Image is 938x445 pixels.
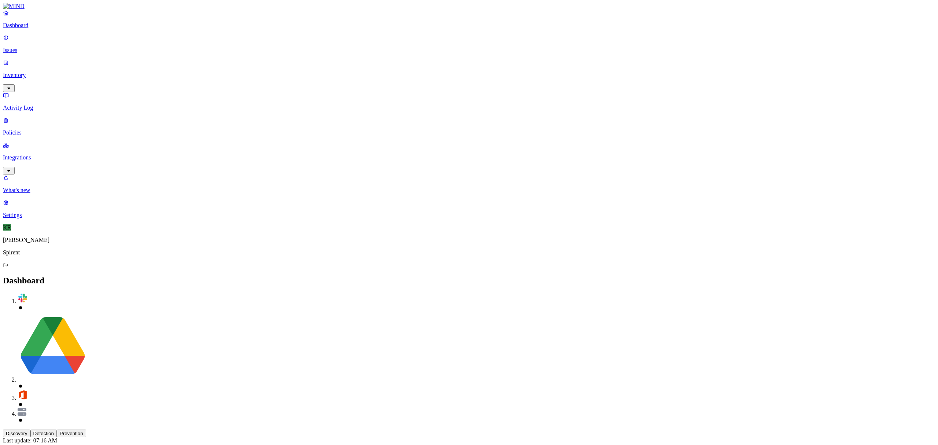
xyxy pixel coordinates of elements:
[3,437,57,444] span: Last update: 07:16 AM
[18,390,28,400] img: svg%3e
[3,199,935,218] a: Settings
[3,212,935,218] p: Settings
[3,117,935,136] a: Policies
[3,430,30,437] button: Discovery
[3,237,935,243] p: [PERSON_NAME]
[3,249,935,256] p: Spirent
[30,430,57,437] button: Detection
[57,430,86,437] button: Prevention
[3,59,935,91] a: Inventory
[3,34,935,54] a: Issues
[3,3,935,10] a: MIND
[3,174,935,194] a: What's new
[3,92,935,111] a: Activity Log
[3,10,935,29] a: Dashboard
[3,187,935,194] p: What's new
[3,3,25,10] img: MIND
[3,104,935,111] p: Activity Log
[18,408,26,416] img: svg%3e
[18,311,88,382] img: svg%3e
[3,47,935,54] p: Issues
[3,72,935,78] p: Inventory
[3,22,935,29] p: Dashboard
[3,276,935,286] h2: Dashboard
[18,293,28,303] img: svg%3e
[3,154,935,161] p: Integrations
[3,129,935,136] p: Policies
[3,224,11,231] span: KR
[3,142,935,173] a: Integrations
